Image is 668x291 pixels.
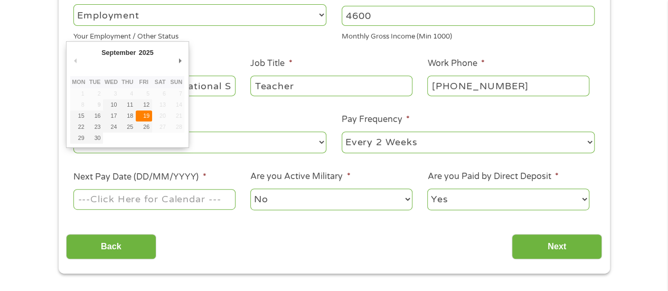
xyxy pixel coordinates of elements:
[103,121,119,133] button: 24
[139,79,148,85] abbr: Friday
[73,189,235,209] input: Use the arrow keys to pick a date
[70,53,80,68] button: Previous Month
[136,121,152,133] button: 26
[119,121,136,133] button: 25
[342,114,410,125] label: Pay Frequency
[73,28,326,42] div: Your Employment / Other Status
[89,79,101,85] abbr: Tuesday
[175,53,184,68] button: Next Month
[70,121,87,133] button: 22
[136,110,152,121] button: 19
[137,45,155,60] div: 2025
[250,76,412,96] input: Cashier
[119,110,136,121] button: 18
[136,99,152,110] button: 12
[87,133,103,144] button: 30
[87,121,103,133] button: 23
[427,58,484,69] label: Work Phone
[250,171,350,182] label: Are you Active Military
[87,110,103,121] button: 16
[155,79,166,85] abbr: Saturday
[103,110,119,121] button: 17
[66,234,156,260] input: Back
[72,79,85,85] abbr: Monday
[342,28,595,42] div: Monthly Gross Income (Min 1000)
[103,99,119,110] button: 10
[512,234,602,260] input: Next
[427,76,589,96] input: (231) 754-4010
[121,79,133,85] abbr: Thursday
[70,133,87,144] button: 29
[70,110,87,121] button: 15
[342,6,595,26] input: 1800
[100,45,137,60] div: September
[427,171,558,182] label: Are you Paid by Direct Deposit
[105,79,118,85] abbr: Wednesday
[119,99,136,110] button: 11
[171,79,183,85] abbr: Sunday
[250,58,292,69] label: Job Title
[73,172,206,183] label: Next Pay Date (DD/MM/YYYY)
